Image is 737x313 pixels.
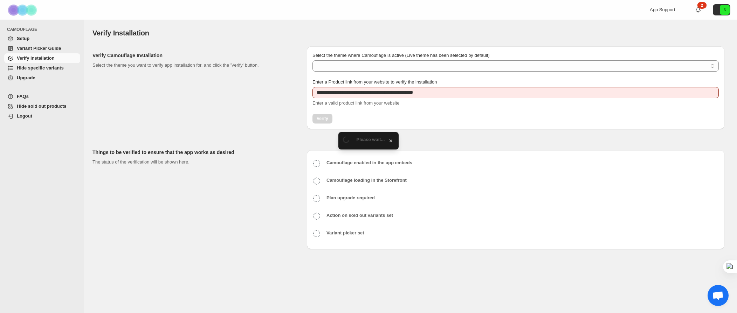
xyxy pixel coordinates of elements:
a: 2 [695,6,702,13]
p: The status of the verification will be shown here. [92,159,296,166]
img: Camouflage [6,0,41,20]
text: 6 [724,8,726,12]
a: Variant Picker Guide [4,44,80,53]
a: Upgrade [4,73,80,83]
span: Enter a Product link from your website to verify the installation [312,79,437,85]
a: Hide sold out products [4,101,80,111]
span: App Support [650,7,675,12]
span: Verify Installation [92,29,149,37]
button: Avatar with initials 6 [713,4,730,15]
span: Verify Installation [17,55,55,61]
span: Avatar with initials 6 [720,5,730,15]
span: FAQs [17,94,29,99]
h2: Things to be verified to ensure that the app works as desired [92,149,296,156]
b: Plan upgrade required [326,195,375,200]
div: Açık sohbet [708,285,729,306]
span: Enter a valid product link from your website [312,100,400,106]
span: Hide sold out products [17,104,67,109]
h2: Verify Camouflage Installation [92,52,296,59]
p: Select the theme you want to verify app installation for, and click the 'Verify' button. [92,62,296,69]
b: Camouflage loading in the Storefront [326,178,407,183]
a: Logout [4,111,80,121]
div: 2 [697,2,707,9]
b: Variant picker set [326,230,364,235]
b: Camouflage enabled in the app embeds [326,160,412,165]
a: FAQs [4,92,80,101]
span: Setup [17,36,29,41]
a: Verify Installation [4,53,80,63]
span: Logout [17,113,32,119]
span: Upgrade [17,75,35,80]
span: Variant Picker Guide [17,46,61,51]
span: Please wait... [357,137,385,142]
span: CAMOUFLAGE [7,27,81,32]
a: Setup [4,34,80,44]
a: Hide specific variants [4,63,80,73]
b: Action on sold out variants set [326,213,393,218]
span: Hide specific variants [17,65,64,71]
span: Select the theme where Camouflage is active (Live theme has been selected by default) [312,53,490,58]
